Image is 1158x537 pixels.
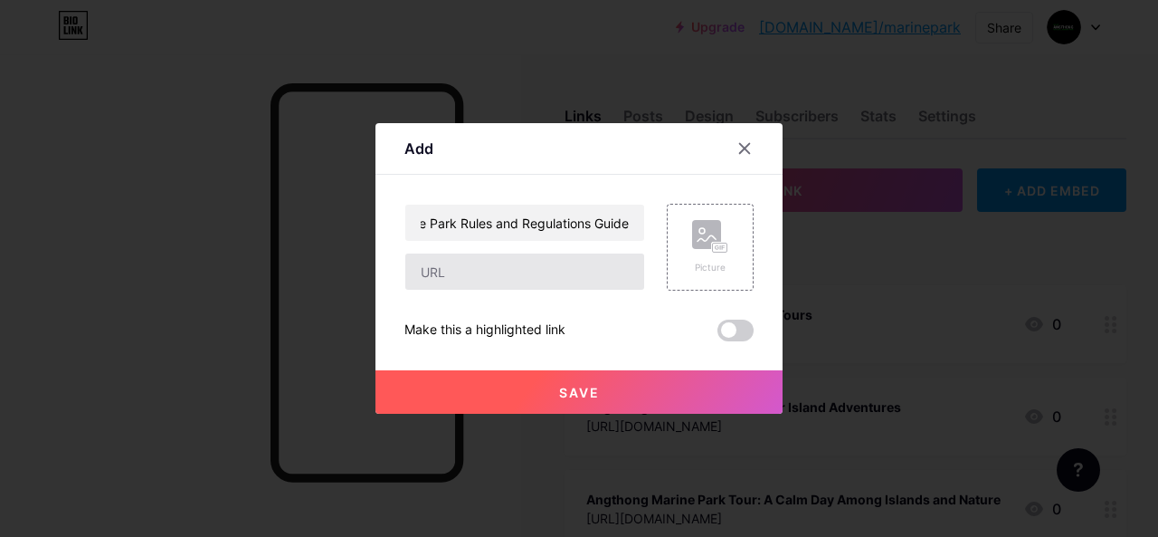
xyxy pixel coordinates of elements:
input: Title [405,205,644,241]
button: Save [375,370,783,414]
span: Save [559,385,600,400]
div: Picture [692,261,728,274]
input: URL [405,254,644,290]
div: Make this a highlighted link [404,320,565,341]
div: Add [404,138,433,159]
